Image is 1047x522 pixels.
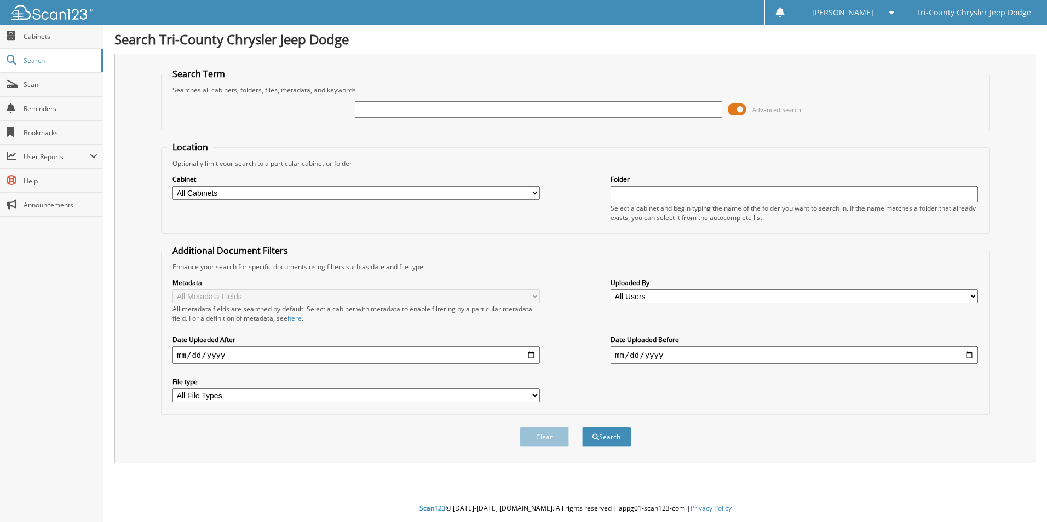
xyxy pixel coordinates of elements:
[24,176,97,185] span: Help
[103,495,1047,522] div: © [DATE]-[DATE] [DOMAIN_NAME]. All rights reserved | appg01-scan123-com |
[24,128,97,137] span: Bookmarks
[691,503,732,513] a: Privacy Policy
[611,204,978,222] div: Select a cabinet and begin typing the name of the folder you want to search in. If the name match...
[611,335,978,344] label: Date Uploaded Before
[114,30,1036,48] h1: Search Tri-County Chrysler Jeep Dodge
[24,56,96,65] span: Search
[172,335,540,344] label: Date Uploaded After
[172,278,540,287] label: Metadata
[172,377,540,386] label: File type
[24,200,97,210] span: Announcements
[167,262,983,271] div: Enhance your search for specific documents using filters such as date and file type.
[812,9,873,16] span: [PERSON_NAME]
[520,427,569,447] button: Clear
[167,68,231,80] legend: Search Term
[172,346,540,364] input: start
[287,314,302,323] a: here
[167,85,983,95] div: Searches all cabinets, folders, files, metadata, and keywords
[167,159,983,168] div: Optionally limit your search to a particular cabinet or folder
[172,304,540,323] div: All metadata fields are searched by default. Select a cabinet with metadata to enable filtering b...
[611,346,978,364] input: end
[172,175,540,184] label: Cabinet
[752,106,801,114] span: Advanced Search
[11,5,93,20] img: scan123-logo-white.svg
[24,32,97,41] span: Cabinets
[24,104,97,113] span: Reminders
[582,427,631,447] button: Search
[24,80,97,89] span: Scan
[916,9,1031,16] span: Tri-County Chrysler Jeep Dodge
[167,245,294,257] legend: Additional Document Filters
[419,503,446,513] span: Scan123
[24,152,90,161] span: User Reports
[611,175,978,184] label: Folder
[167,141,214,153] legend: Location
[611,278,978,287] label: Uploaded By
